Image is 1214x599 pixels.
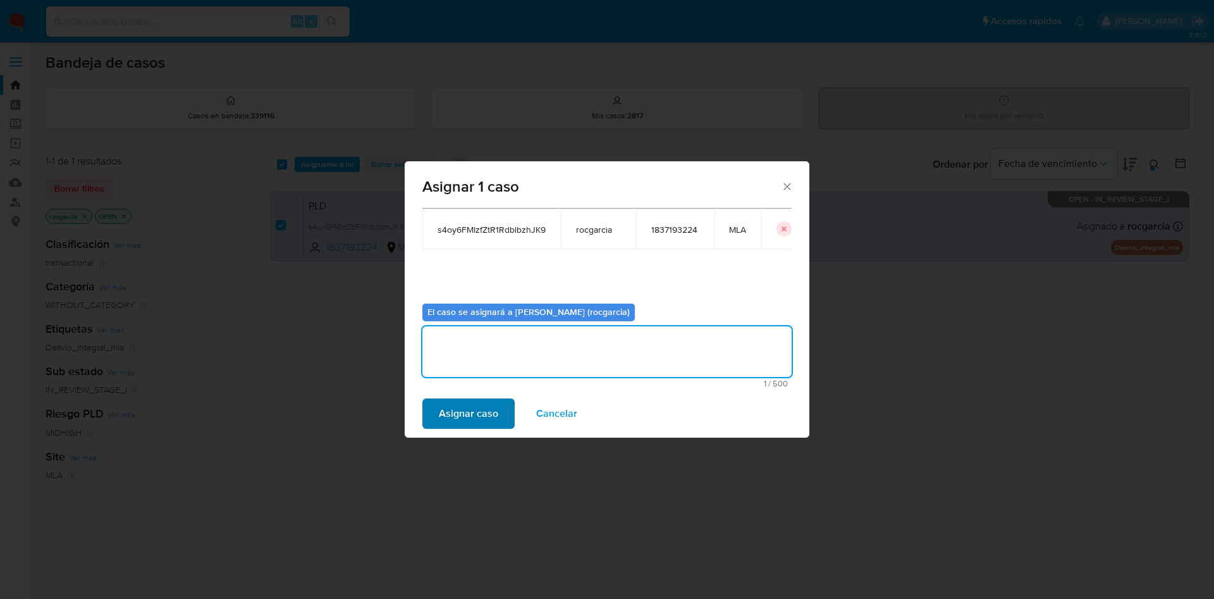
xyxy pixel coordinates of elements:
[426,380,788,388] span: Máximo 500 caracteres
[439,400,498,428] span: Asignar caso
[422,179,781,194] span: Asignar 1 caso
[651,224,699,235] span: 1837193224
[520,398,594,429] button: Cancelar
[776,221,792,237] button: icon-button
[536,400,577,428] span: Cancelar
[422,398,515,429] button: Asignar caso
[438,224,546,235] span: s4oy6FMIzfZtR1RdblbzhJK9
[405,161,809,438] div: assign-modal
[781,180,792,192] button: Cerrar ventana
[729,224,746,235] span: MLA
[427,306,630,318] b: El caso se asignará a [PERSON_NAME] (rocgarcia)
[576,224,621,235] span: rocgarcia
